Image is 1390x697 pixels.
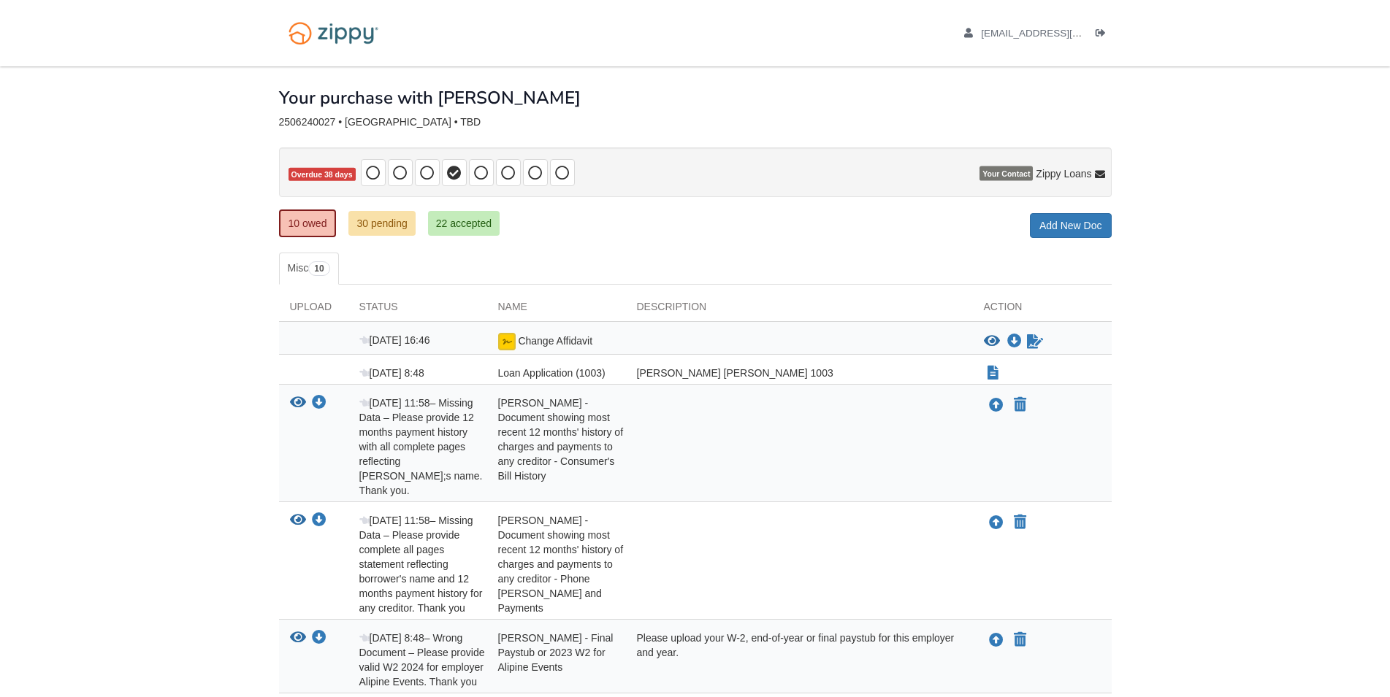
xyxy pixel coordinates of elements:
[626,299,973,321] div: Description
[518,335,592,347] span: Change Affidavit
[359,632,424,644] span: [DATE] 8:48
[498,397,624,482] span: [PERSON_NAME] - Document showing most recent 12 months' history of charges and payments to any cr...
[980,166,1033,181] span: Your Contact
[348,513,487,615] div: – Missing Data – Please provide complete all pages statement reflecting borrower's name and 12 mo...
[1026,333,1045,350] a: Sign Form
[1036,166,1091,181] span: Zippy Loans
[279,209,337,237] a: 10 owed
[1012,514,1028,531] button: Declare Mary Hutchinson - Document showing most recent 12 months' history of charges and payments...
[290,631,306,646] button: View Mary Hutchinson - Final Paystub or 2023 W2 for Alipine Events
[308,261,329,276] span: 10
[1096,28,1112,42] a: Log out
[498,333,516,350] img: Ready for you to esign
[487,299,626,321] div: Name
[348,299,487,321] div: Status
[359,397,430,409] span: [DATE] 11:58
[973,299,1112,321] div: Action
[312,515,327,527] a: Download Mary Hutchinson - Document showing most recent 12 months' history of charges and payment...
[290,513,306,528] button: View Mary Hutchinson - Document showing most recent 12 months' history of charges and payments to...
[498,632,614,673] span: [PERSON_NAME] - Final Paystub or 2023 W2 for Alipine Events
[290,396,306,411] button: View Mary Hutchinson - Document showing most recent 12 months' history of charges and payments to...
[359,515,430,526] span: [DATE] 11:58
[428,211,500,236] a: 22 accepted
[348,211,415,236] a: 30 pending
[312,633,327,644] a: Download Mary Hutchinson - Final Paystub or 2023 W2 for Alipine Events
[498,515,624,614] span: [PERSON_NAME] - Document showing most recent 12 months' history of charges and payments to any cr...
[1012,396,1028,414] button: Declare Mary Hutchinson - Document showing most recent 12 months' history of charges and payments...
[988,513,1005,532] button: Upload Mary Hutchinson - Document showing most recent 12 months' history of charges and payments ...
[964,28,1149,42] a: edit profile
[626,366,973,380] div: [PERSON_NAME] [PERSON_NAME] 1003
[988,631,1005,650] button: Upload Mary Hutchinson - Final Paystub or 2023 W2 for Alipine Events
[984,334,1000,349] button: View Change Affidavit
[988,367,998,379] a: Show Document
[1007,336,1022,347] a: Download Change Affidavit
[348,396,487,498] div: – Missing Data – Please provide 12 months payment history with all complete pages reflecting [PER...
[279,116,1112,128] div: 2506240027 • [GEOGRAPHIC_DATA] • TBD
[1012,631,1028,649] button: Declare Mary Hutchinson - Final Paystub or 2023 W2 for Alipine Events not applicable
[348,631,487,689] div: – Wrong Document – Please provide valid W2 2024 for employer Alipine Events. Thank you
[279,299,348,321] div: Upload
[1030,213,1112,238] a: Add New Doc
[359,367,424,379] span: [DATE] 8:48
[279,15,388,52] img: Logo
[359,334,430,346] span: [DATE] 16:46
[988,396,1005,415] button: Upload Mary Hutchinson - Document showing most recent 12 months' history of charges and payments ...
[498,367,606,379] span: Loan Application (1003)
[279,253,339,285] a: Misc
[279,88,581,107] h1: Your purchase with [PERSON_NAME]
[289,168,356,182] span: Overdue 38 days
[312,398,327,409] a: Download Mary Hutchinson - Document showing most recent 12 months' history of charges and payment...
[981,28,1148,39] span: native_mary@hotmail.com
[626,631,973,689] div: Please upload your W-2, end-of-year or final paystub for this employer and year.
